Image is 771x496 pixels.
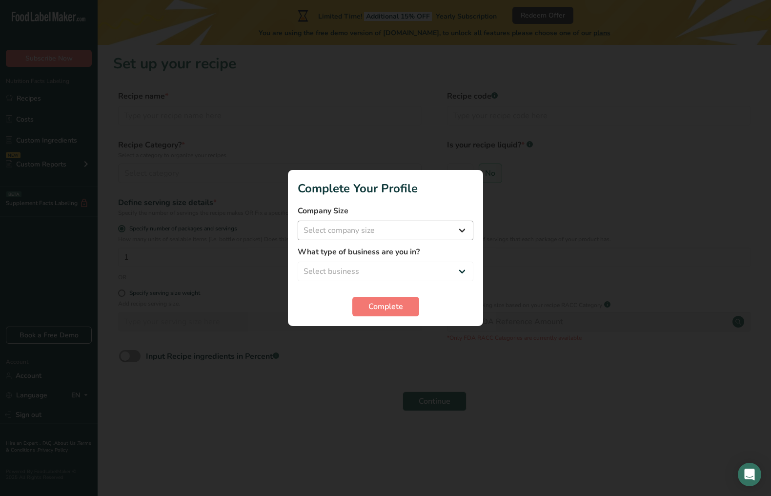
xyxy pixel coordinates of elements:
button: Complete [352,297,419,316]
div: Open Intercom Messenger [738,463,761,486]
span: Complete [368,301,403,312]
label: What type of business are you in? [298,246,473,258]
label: Company Size [298,205,473,217]
h1: Complete Your Profile [298,180,473,197]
